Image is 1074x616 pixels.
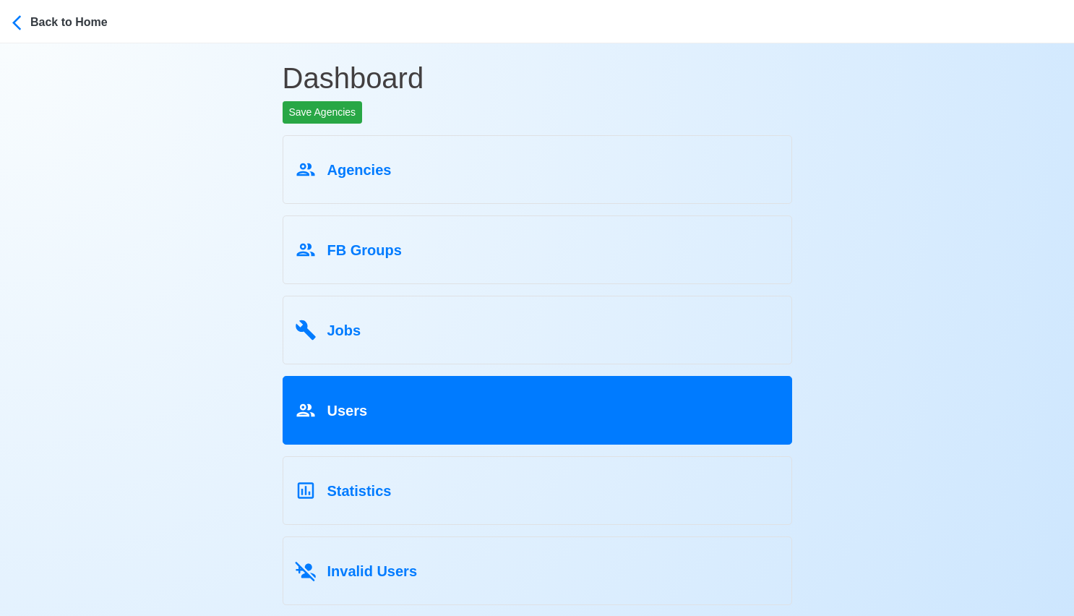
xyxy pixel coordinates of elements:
[283,376,792,445] a: Users
[283,215,792,284] a: FB Groups
[327,563,418,579] span: Invalid Users
[283,43,792,101] h1: Dashboard
[327,483,392,499] span: Statistics
[283,296,792,364] a: Jobs
[327,162,392,178] span: Agencies
[283,101,363,124] button: Save Agencies
[12,4,139,38] button: Back to Home
[283,456,792,525] a: Statistics
[327,403,368,419] span: Users
[283,536,792,605] a: Invalid Users
[283,135,792,204] a: Agencies
[327,322,361,338] span: Jobs
[327,242,402,258] span: FB Groups
[30,11,139,31] div: Back to Home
